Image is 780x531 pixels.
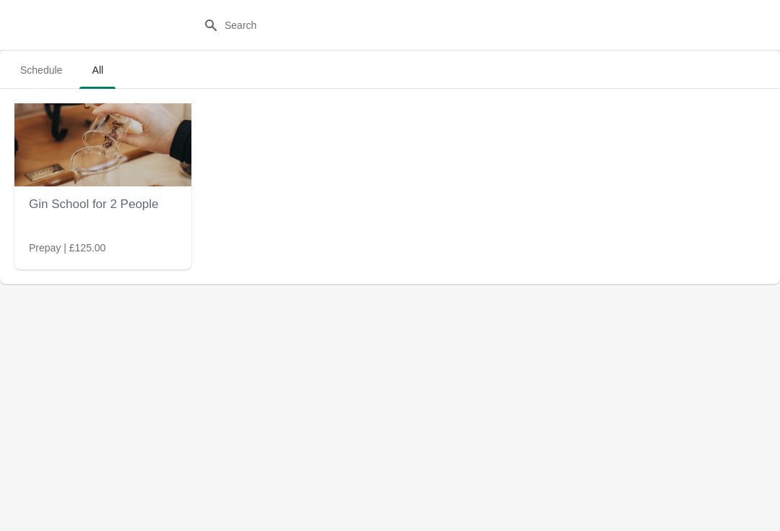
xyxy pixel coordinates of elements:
[9,57,74,83] span: Schedule
[224,12,585,38] input: Search
[29,241,105,255] span: Prepay | £125.00
[79,57,116,83] span: All
[14,103,191,186] img: Gin School for 2 People
[29,190,177,219] h2: Gin School for 2 People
